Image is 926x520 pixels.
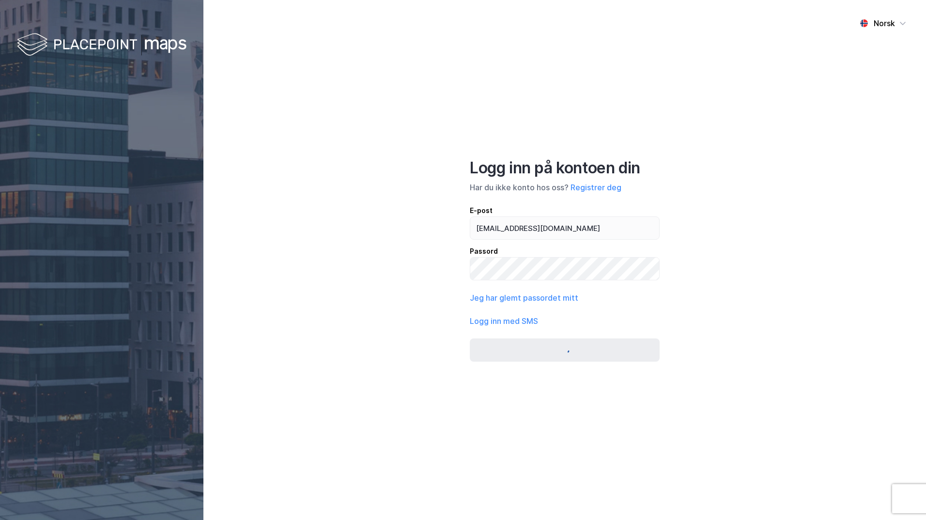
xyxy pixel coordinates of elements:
button: Jeg har glemt passordet mitt [470,292,578,304]
div: Har du ikke konto hos oss? [470,182,660,193]
div: Logg inn på kontoen din [470,158,660,178]
div: Norsk [874,17,895,29]
div: E-post [470,205,660,216]
img: logo-white.f07954bde2210d2a523dddb988cd2aa7.svg [17,31,186,60]
button: Registrer deg [571,182,621,193]
button: Logg inn med SMS [470,315,538,327]
div: Passord [470,245,660,257]
iframe: Chat Widget [878,474,926,520]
